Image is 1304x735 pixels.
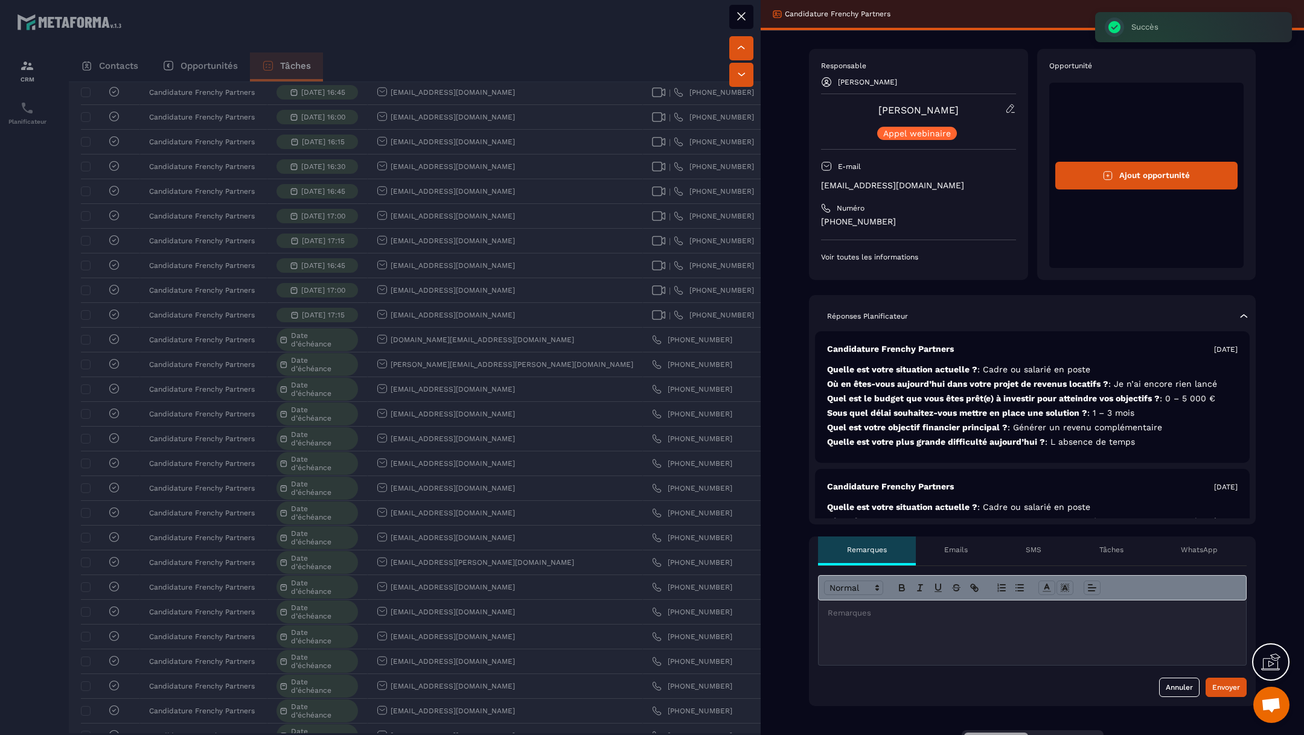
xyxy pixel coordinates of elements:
p: Tâches [1099,545,1123,555]
p: Opportunité [1049,61,1244,71]
p: Quelle est votre situation actuelle ? [827,364,1238,375]
p: Candidature Frenchy Partners [827,343,954,355]
p: Voir toutes les informations [821,252,1016,262]
p: [PERSON_NAME] [838,78,897,86]
p: E-mail [838,162,861,171]
div: Envoyer [1212,681,1240,693]
p: Quel est votre objectif financier principal ? [827,422,1238,433]
p: Quelle est votre plus grande difficulté aujourd’hui ? [827,436,1238,448]
p: Responsable [821,61,1016,71]
p: [DATE] [1214,345,1238,354]
span: : Générer un revenu complémentaire [1008,422,1162,432]
p: Candidature Frenchy Partners [827,481,954,492]
p: [EMAIL_ADDRESS][DOMAIN_NAME] [821,180,1016,191]
p: Quel est le budget que vous êtes prêt(e) à investir pour atteindre vos objectifs ? [827,393,1238,404]
p: [DATE] [1214,482,1238,492]
p: Où en êtes-vous aujourd’hui dans votre projet de revenus locatifs ? [827,516,1238,527]
button: Ajout opportunité [1055,162,1238,189]
span: : Je n’ai encore rien lancé [1108,379,1217,389]
button: Annuler [1159,678,1200,697]
p: Numéro [837,203,865,213]
a: [PERSON_NAME] [878,104,959,116]
p: Candidature Frenchy Partners [785,9,890,19]
p: Sous quel délai souhaitez-vous mettre en place une solution ? [827,407,1238,419]
p: Emails [944,545,968,555]
p: Où en êtes-vous aujourd’hui dans votre projet de revenus locatifs ? [827,378,1238,390]
span: : Je n’ai encore rien lancé [1108,517,1217,526]
p: Remarques [847,545,887,555]
div: Ouvrir le chat [1253,687,1290,723]
span: : 0 – 5 000 € [1160,393,1215,403]
span: : Cadre ou salarié en poste [977,502,1090,512]
p: SMS [1026,545,1041,555]
span: : L absence de temps [1045,437,1135,447]
button: Envoyer [1206,678,1247,697]
p: Appel webinaire [883,129,951,138]
p: [PHONE_NUMBER] [821,216,1016,227]
span: : Cadre ou salarié en poste [977,364,1090,374]
p: Réponses Planificateur [827,311,908,321]
span: : 1 – 3 mois [1087,408,1134,418]
p: Quelle est votre situation actuelle ? [827,501,1238,513]
p: WhatsApp [1181,545,1218,555]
